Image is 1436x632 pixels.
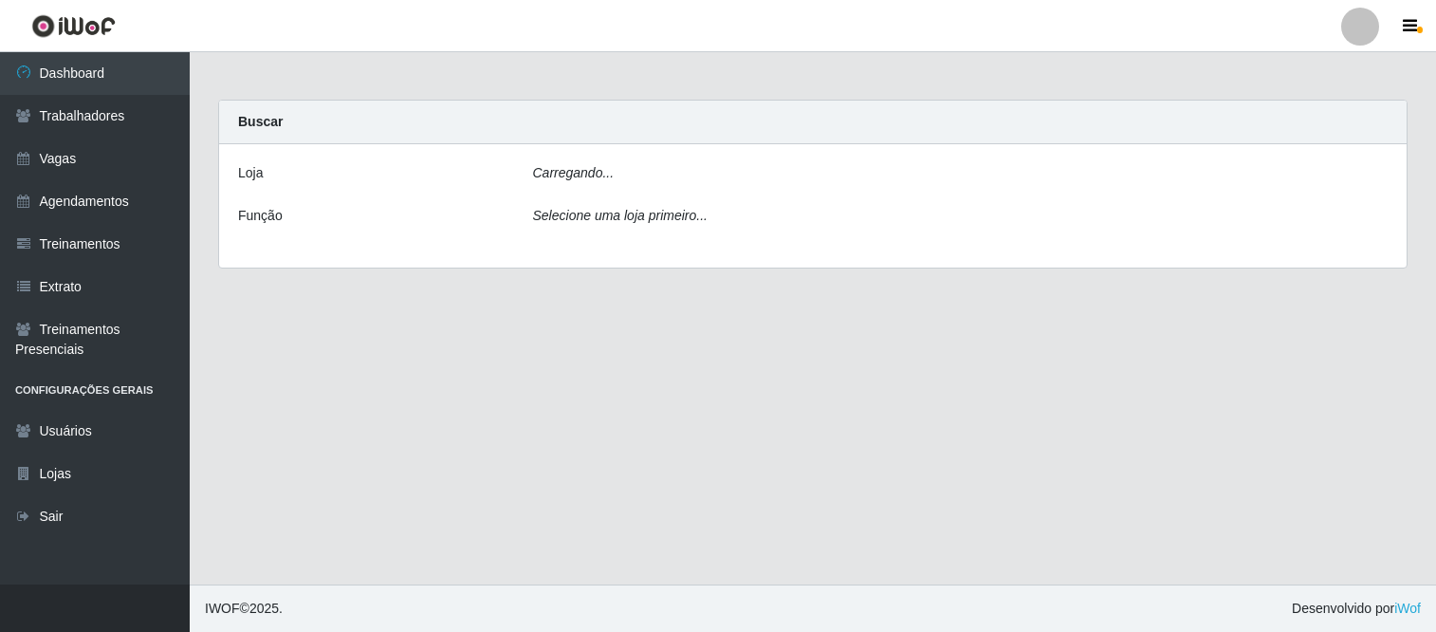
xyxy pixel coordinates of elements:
[533,165,615,180] i: Carregando...
[205,599,283,619] span: © 2025 .
[238,163,263,183] label: Loja
[533,208,708,223] i: Selecione uma loja primeiro...
[238,114,283,129] strong: Buscar
[1394,601,1421,616] a: iWof
[31,14,116,38] img: CoreUI Logo
[205,601,240,616] span: IWOF
[1292,599,1421,619] span: Desenvolvido por
[238,206,283,226] label: Função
